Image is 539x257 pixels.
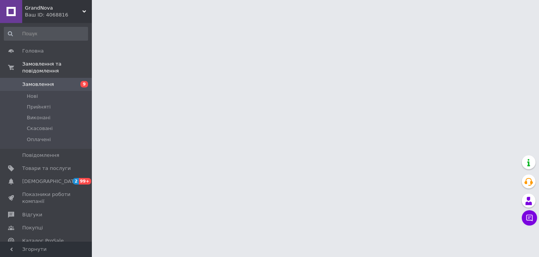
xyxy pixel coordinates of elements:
[79,178,91,185] span: 99+
[25,12,92,18] div: Ваш ID: 4068816
[27,114,51,121] span: Виконані
[22,224,43,231] span: Покупці
[522,210,537,226] button: Чат з покупцем
[22,211,42,218] span: Відгуки
[22,237,64,244] span: Каталог ProSale
[22,81,54,88] span: Замовлення
[22,165,71,172] span: Товари та послуги
[73,178,79,185] span: 2
[22,61,92,74] span: Замовлення та повідомлення
[27,136,51,143] span: Оплачені
[4,27,88,41] input: Пошук
[22,48,44,54] span: Головна
[22,191,71,205] span: Показники роботи компанії
[27,93,38,100] span: Нові
[25,5,82,12] span: GrandNova
[27,104,51,110] span: Прийняті
[27,125,53,132] span: Скасовані
[80,81,88,87] span: 9
[22,178,79,185] span: [DEMOGRAPHIC_DATA]
[22,152,59,159] span: Повідомлення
